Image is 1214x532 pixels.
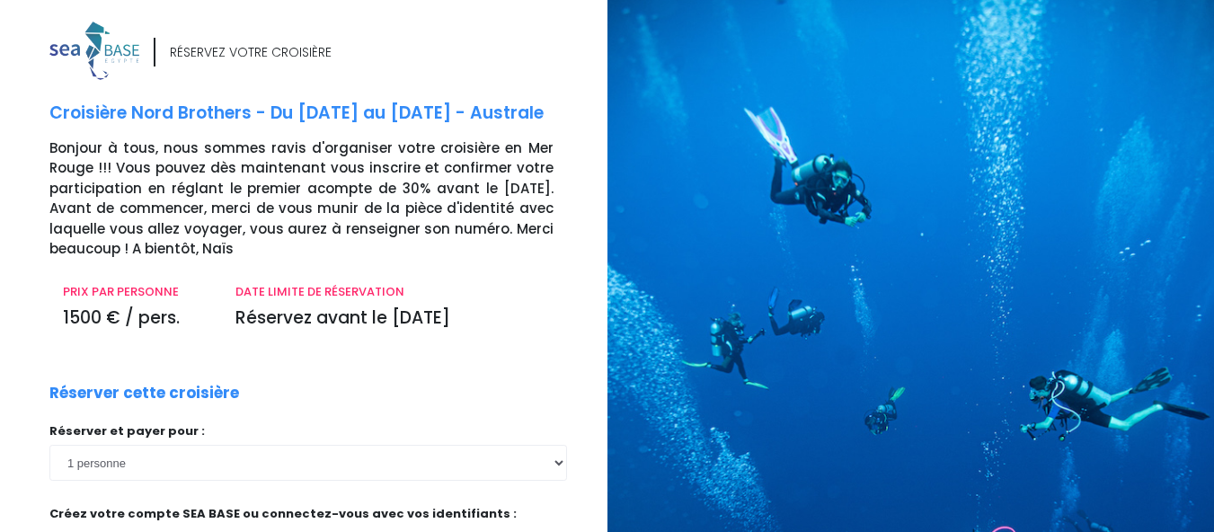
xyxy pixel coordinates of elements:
[49,382,239,405] p: Réserver cette croisière
[170,43,332,62] div: RÉSERVEZ VOTRE CROISIÈRE
[49,22,139,80] img: logo_color1.png
[49,101,594,127] p: Croisière Nord Brothers - Du [DATE] au [DATE] - Australe
[235,283,554,301] p: DATE LIMITE DE RÉSERVATION
[63,283,208,301] p: PRIX PAR PERSONNE
[49,422,567,440] p: Réserver et payer pour :
[63,306,208,332] p: 1500 € / pers.
[49,138,594,260] p: Bonjour à tous, nous sommes ravis d'organiser votre croisière en Mer Rouge !!! Vous pouvez dès ma...
[235,306,554,332] p: Réservez avant le [DATE]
